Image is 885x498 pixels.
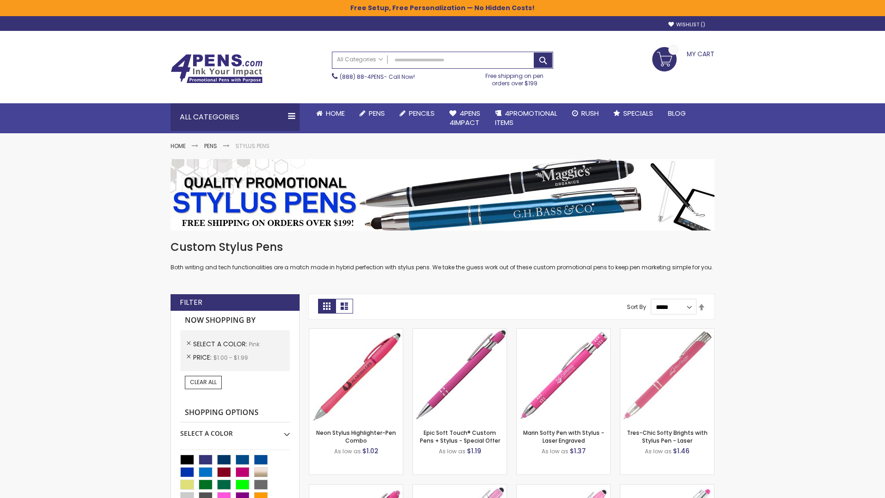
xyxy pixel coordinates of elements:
[171,103,300,131] div: All Categories
[316,429,396,444] a: Neon Stylus Highlighter-Pen Combo
[627,303,646,311] label: Sort By
[523,429,604,444] a: Marin Softy Pen with Stylus - Laser Engraved
[413,328,507,336] a: 4P-MS8B-Pink
[661,103,693,124] a: Blog
[190,378,217,386] span: Clear All
[392,103,442,124] a: Pencils
[517,329,610,422] img: Marin Softy Pen with Stylus - Laser Engraved-Pink
[362,446,378,456] span: $1.02
[439,447,466,455] span: As low as
[413,484,507,492] a: Ellipse Stylus Pen - LaserMax-Pink
[249,340,260,348] span: Pink
[369,108,385,118] span: Pens
[542,447,568,455] span: As low as
[442,103,488,133] a: 4Pens4impact
[180,422,290,438] div: Select A Color
[180,297,202,308] strong: Filter
[645,447,672,455] span: As low as
[668,21,705,28] a: Wishlist
[476,69,554,87] div: Free shipping on pen orders over $199
[171,159,714,231] img: Stylus Pens
[565,103,606,124] a: Rush
[668,108,686,118] span: Blog
[171,240,714,272] div: Both writing and tech functionalities are a match made in hybrid perfection with stylus pens. We ...
[171,240,714,255] h1: Custom Stylus Pens
[332,52,388,67] a: All Categories
[413,329,507,422] img: 4P-MS8B-Pink
[623,108,653,118] span: Specials
[309,329,403,422] img: Neon Stylus Highlighter-Pen Combo-Pink
[337,56,383,63] span: All Categories
[204,142,217,150] a: Pens
[340,73,384,81] a: (888) 88-4PENS
[517,484,610,492] a: Ellipse Stylus Pen - ColorJet-Pink
[673,446,690,456] span: $1.46
[309,328,403,336] a: Neon Stylus Highlighter-Pen Combo-Pink
[236,142,270,150] strong: Stylus Pens
[495,108,557,127] span: 4PROMOTIONAL ITEMS
[180,403,290,423] strong: Shopping Options
[620,328,714,336] a: Tres-Chic Softy Brights with Stylus Pen - Laser-Pink
[488,103,565,133] a: 4PROMOTIONALITEMS
[213,354,248,362] span: $1.00 - $1.99
[193,339,249,349] span: Select A Color
[180,311,290,330] strong: Now Shopping by
[340,73,415,81] span: - Call Now!
[420,429,500,444] a: Epic Soft Touch® Custom Pens + Stylus - Special Offer
[620,484,714,492] a: Tres-Chic Softy with Stylus Top Pen - ColorJet-Pink
[606,103,661,124] a: Specials
[570,446,586,456] span: $1.37
[193,353,213,362] span: Price
[326,108,345,118] span: Home
[581,108,599,118] span: Rush
[409,108,435,118] span: Pencils
[171,142,186,150] a: Home
[627,429,708,444] a: Tres-Chic Softy Brights with Stylus Pen - Laser
[334,447,361,455] span: As low as
[352,103,392,124] a: Pens
[309,103,352,124] a: Home
[620,329,714,422] img: Tres-Chic Softy Brights with Stylus Pen - Laser-Pink
[171,54,263,83] img: 4Pens Custom Pens and Promotional Products
[449,108,480,127] span: 4Pens 4impact
[517,328,610,336] a: Marin Softy Pen with Stylus - Laser Engraved-Pink
[318,299,336,314] strong: Grid
[467,446,481,456] span: $1.19
[309,484,403,492] a: Ellipse Softy Brights with Stylus Pen - Laser-Pink
[185,376,222,389] a: Clear All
